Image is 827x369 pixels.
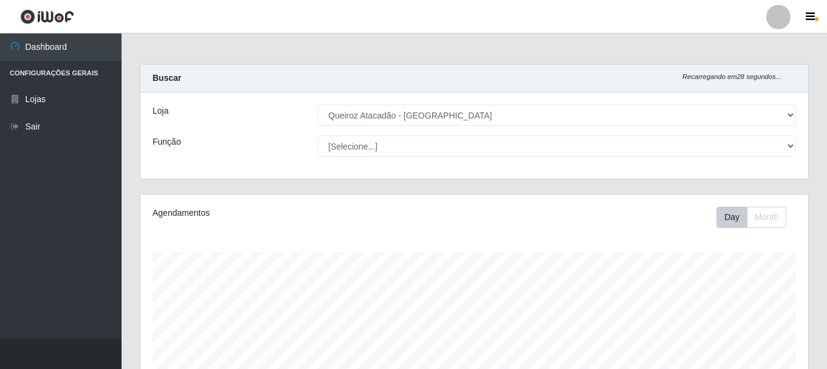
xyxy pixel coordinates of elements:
[716,207,796,228] div: Toolbar with button groups
[153,73,181,83] strong: Buscar
[716,207,786,228] div: First group
[153,207,410,219] div: Agendamentos
[153,105,168,117] label: Loja
[716,207,747,228] button: Day
[20,9,74,24] img: CoreUI Logo
[747,207,786,228] button: Month
[153,136,181,148] label: Função
[682,73,781,80] i: Recarregando em 28 segundos...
